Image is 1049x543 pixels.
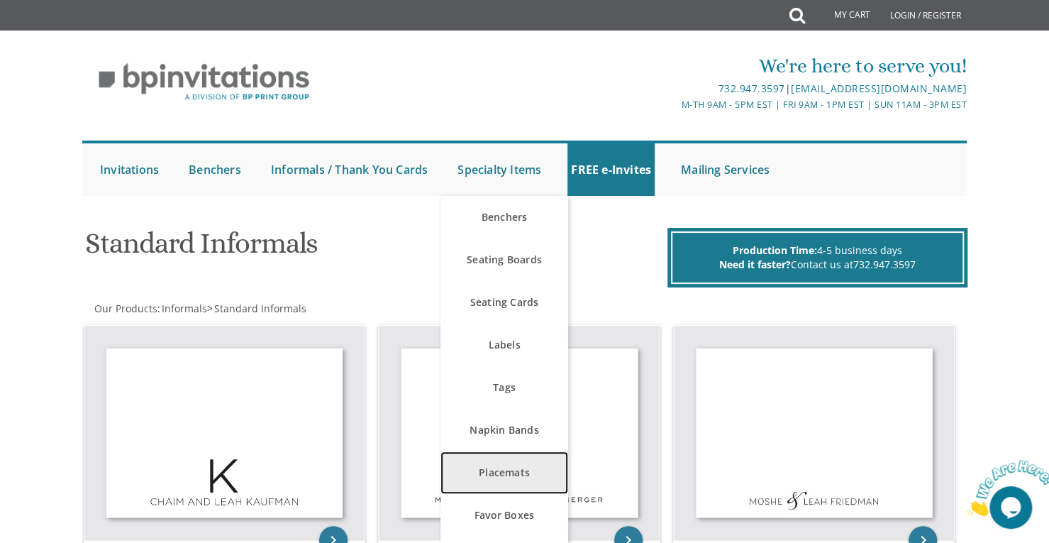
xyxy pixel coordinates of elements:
img: Informal Style 3 [674,326,955,541]
a: Favor Boxes [440,494,568,537]
a: Seating Boards [440,238,568,281]
span: > [207,302,306,315]
a: Seating Cards [440,281,568,324]
a: 732.947.3597 [853,258,916,271]
span: Informals [162,302,207,315]
iframe: chat widget [961,454,1049,522]
a: Informals [160,302,207,315]
div: We're here to serve you! [378,52,967,80]
div: M-Th 9am - 5pm EST | Fri 9am - 1pm EST | Sun 11am - 3pm EST [378,97,967,112]
a: Informals / Thank You Cards [267,143,431,196]
a: Specialty Items [454,143,545,196]
a: Labels [440,324,568,366]
a: Our Products [93,302,157,315]
img: Informal Style 1 [84,326,365,541]
a: Placemats [440,451,568,494]
a: 732.947.3597 [718,82,784,95]
img: Chat attention grabber [6,6,94,62]
a: Napkin Bands [440,409,568,451]
a: Benchers [440,196,568,238]
a: FREE e-Invites [567,143,655,196]
a: Tags [440,366,568,409]
a: My Cart [804,1,880,30]
a: Mailing Services [677,143,773,196]
div: 4-5 business days Contact us at [671,231,964,284]
img: BP Invitation Loft [82,53,326,111]
a: Benchers [185,143,245,196]
div: | [378,80,967,97]
a: Invitations [96,143,162,196]
img: Informal Style 2 [379,326,660,541]
span: Production Time: [733,243,817,257]
span: Standard Informals [214,302,306,315]
a: Standard Informals [213,302,306,315]
h1: Standard Informals [85,228,664,270]
div: : [82,302,525,316]
a: [EMAIL_ADDRESS][DOMAIN_NAME] [791,82,967,95]
span: Need it faster? [719,258,791,271]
